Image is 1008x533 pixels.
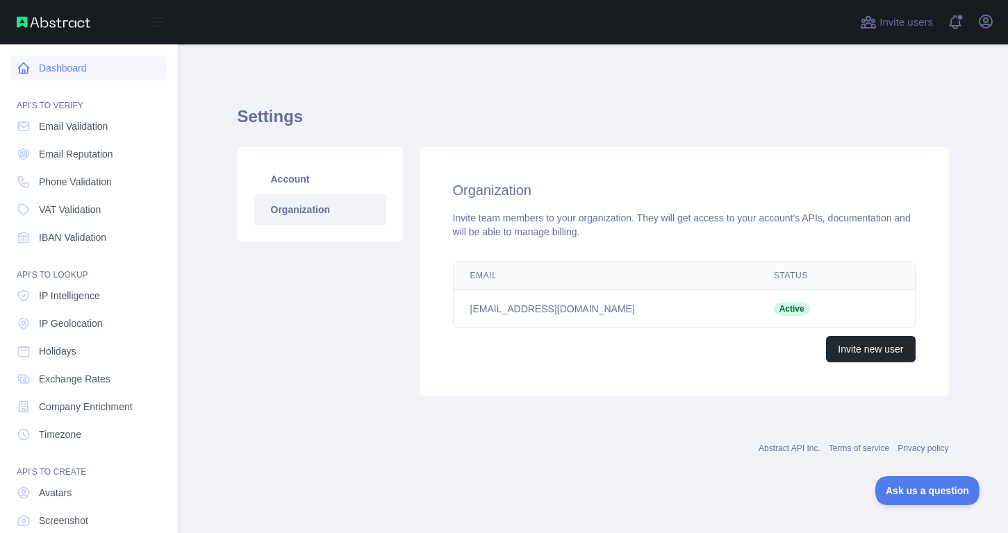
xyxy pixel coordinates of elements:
span: Exchange Rates [39,372,110,386]
span: Phone Validation [39,175,112,189]
a: Email Reputation [11,142,167,167]
th: Email [454,262,757,290]
td: [EMAIL_ADDRESS][DOMAIN_NAME] [454,290,757,328]
span: Email Reputation [39,147,113,161]
span: IBAN Validation [39,230,106,244]
a: VAT Validation [11,197,167,222]
iframe: Toggle Customer Support [875,476,980,505]
a: IP Intelligence [11,283,167,308]
span: Active [774,302,810,316]
a: Timezone [11,422,167,447]
th: Status [757,262,864,290]
span: Company Enrichment [39,400,133,414]
div: API'S TO LOOKUP [11,253,167,280]
a: Company Enrichment [11,394,167,419]
span: Holidays [39,344,76,358]
span: Invite users [879,15,933,31]
img: Abstract API [17,17,90,28]
span: IP Intelligence [39,289,100,303]
a: IP Geolocation [11,311,167,336]
span: Email Validation [39,119,108,133]
a: Phone Validation [11,169,167,194]
a: Account [254,164,386,194]
a: IBAN Validation [11,225,167,250]
h1: Settings [238,105,949,139]
a: Abstract API Inc. [759,443,820,453]
a: Avatars [11,480,167,505]
a: Screenshot [11,508,167,533]
div: API'S TO CREATE [11,450,167,477]
a: Holidays [11,339,167,364]
div: API'S TO VERIFY [11,83,167,111]
span: VAT Validation [39,203,101,217]
span: IP Geolocation [39,316,103,330]
span: Timezone [39,428,81,441]
a: Exchange Rates [11,366,167,391]
button: Invite new user [826,336,915,362]
h2: Organization [453,180,916,200]
span: Screenshot [39,514,88,527]
a: Terms of service [829,443,889,453]
button: Invite users [857,11,936,33]
a: Email Validation [11,114,167,139]
a: Privacy policy [898,443,948,453]
a: Organization [254,194,386,225]
div: Invite team members to your organization. They will get access to your account's APIs, documentat... [453,211,916,239]
span: Avatars [39,486,72,500]
a: Dashboard [11,56,167,81]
